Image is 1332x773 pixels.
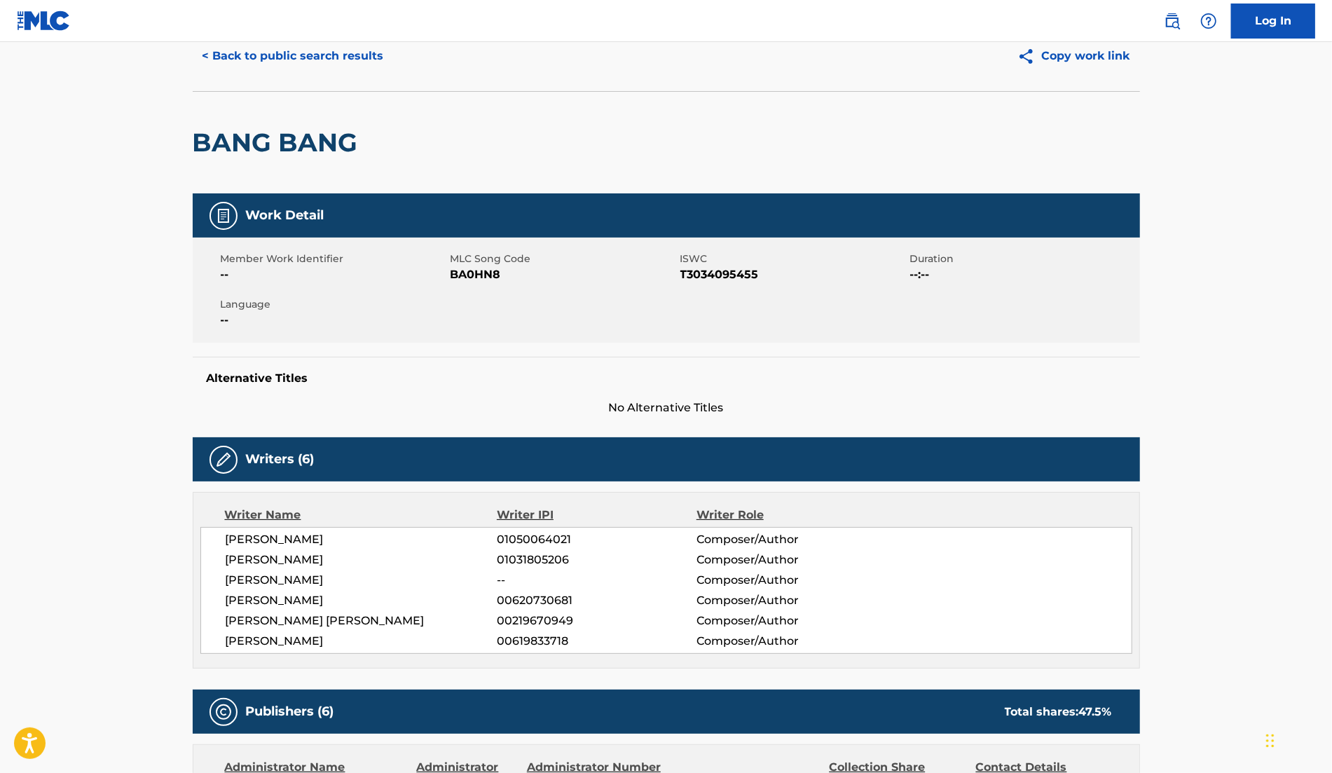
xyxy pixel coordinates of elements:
[246,704,334,720] h5: Publishers (6)
[193,399,1140,416] span: No Alternative Titles
[221,266,447,283] span: --
[910,252,1137,266] span: Duration
[696,613,878,629] span: Composer/Author
[451,252,677,266] span: MLC Song Code
[451,266,677,283] span: BA0HN8
[497,613,696,629] span: 00219670949
[1008,39,1140,74] button: Copy work link
[221,252,447,266] span: Member Work Identifier
[1164,13,1181,29] img: search
[1195,7,1223,35] div: Help
[1262,706,1332,773] iframe: Chat Widget
[696,531,878,548] span: Composer/Author
[680,266,907,283] span: T3034095455
[696,507,878,524] div: Writer Role
[246,207,324,224] h5: Work Detail
[497,552,696,568] span: 01031805206
[226,633,497,650] span: [PERSON_NAME]
[497,507,696,524] div: Writer IPI
[497,531,696,548] span: 01050064021
[1266,720,1275,762] div: Drag
[696,552,878,568] span: Composer/Author
[215,207,232,224] img: Work Detail
[497,633,696,650] span: 00619833718
[696,592,878,609] span: Composer/Author
[246,451,315,467] h5: Writers (6)
[193,39,394,74] button: < Back to public search results
[226,552,497,568] span: [PERSON_NAME]
[17,11,71,31] img: MLC Logo
[497,572,696,589] span: --
[207,371,1126,385] h5: Alternative Titles
[1017,48,1042,65] img: Copy work link
[680,252,907,266] span: ISWC
[497,592,696,609] span: 00620730681
[215,451,232,468] img: Writers
[226,592,497,609] span: [PERSON_NAME]
[221,297,447,312] span: Language
[193,127,365,158] h2: BANG BANG
[226,613,497,629] span: [PERSON_NAME] [PERSON_NAME]
[696,633,878,650] span: Composer/Author
[225,507,497,524] div: Writer Name
[226,531,497,548] span: [PERSON_NAME]
[696,572,878,589] span: Composer/Author
[215,704,232,720] img: Publishers
[226,572,497,589] span: [PERSON_NAME]
[221,312,447,329] span: --
[1231,4,1315,39] a: Log In
[1005,704,1112,720] div: Total shares:
[1200,13,1217,29] img: help
[1079,705,1112,718] span: 47.5 %
[1158,7,1186,35] a: Public Search
[910,266,1137,283] span: --:--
